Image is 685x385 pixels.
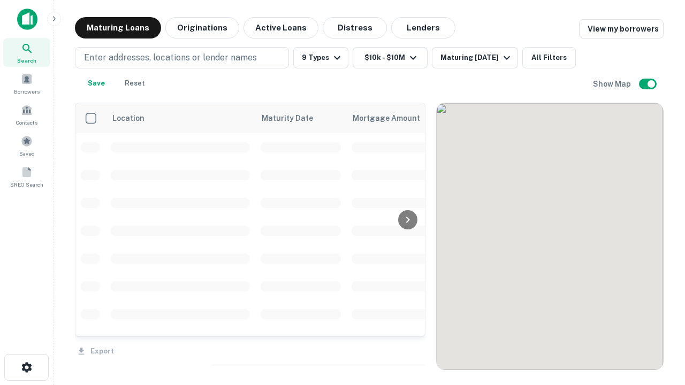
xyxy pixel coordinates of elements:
button: Enter addresses, locations or lender names [75,47,289,68]
a: Contacts [3,100,50,129]
span: Borrowers [14,87,40,96]
button: Save your search to get updates of matches that match your search criteria. [79,73,113,94]
span: Contacts [16,118,37,127]
iframe: Chat Widget [631,265,685,317]
h6: Show Map [593,78,633,90]
button: Originations [165,17,239,38]
button: Active Loans [243,17,318,38]
button: Maturing [DATE] [432,47,518,68]
img: capitalize-icon.png [17,9,37,30]
span: SREO Search [10,180,43,189]
button: Lenders [391,17,455,38]
th: Mortgage Amount [346,103,464,133]
a: SREO Search [3,162,50,191]
button: $10k - $10M [353,47,428,68]
a: Search [3,38,50,67]
th: Maturity Date [255,103,346,133]
th: Location [105,103,255,133]
a: Saved [3,131,50,160]
button: Reset [118,73,152,94]
p: Enter addresses, locations or lender names [84,51,257,64]
span: Saved [19,149,35,158]
span: Maturity Date [262,112,327,125]
button: All Filters [522,47,576,68]
div: 0 0 [437,103,663,369]
div: Maturing [DATE] [440,51,513,64]
a: Borrowers [3,69,50,98]
span: Mortgage Amount [353,112,434,125]
span: Location [112,112,144,125]
button: Distress [323,17,387,38]
button: 9 Types [293,47,348,68]
a: View my borrowers [579,19,664,38]
span: Search [17,56,36,65]
button: Maturing Loans [75,17,161,38]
